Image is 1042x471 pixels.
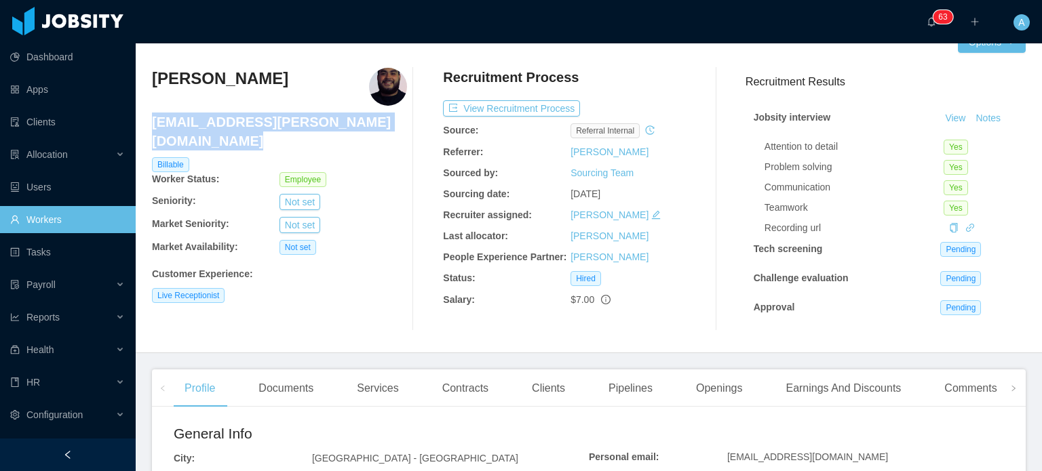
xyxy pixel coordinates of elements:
[645,125,655,135] i: icon: history
[279,240,316,255] span: Not set
[571,271,601,286] span: Hired
[965,222,975,233] a: icon: link
[443,188,509,199] b: Sourcing date:
[26,279,56,290] span: Payroll
[933,10,952,24] sup: 63
[10,150,20,159] i: icon: solution
[754,272,849,283] strong: Challenge evaluation
[940,112,970,123] a: View
[10,312,20,322] i: icon: line-chart
[443,100,580,117] button: icon: exportView Recruitment Process
[933,369,1007,407] div: Comments
[152,157,189,172] span: Billable
[312,453,518,464] span: [GEOGRAPHIC_DATA] - [GEOGRAPHIC_DATA]
[651,210,661,220] i: icon: edit
[938,10,943,24] p: 6
[601,295,611,304] span: info-circle
[589,451,659,462] b: Personal email:
[940,300,981,315] span: Pending
[765,221,944,235] div: Recording url
[174,369,226,407] div: Profile
[10,76,125,103] a: icon: appstoreApps
[754,112,831,123] strong: Jobsity interview
[152,173,219,184] b: Worker Status:
[152,218,229,229] b: Market Seniority:
[571,251,649,262] a: [PERSON_NAME]
[431,369,499,407] div: Contracts
[940,242,981,257] span: Pending
[970,110,1006,127] button: Notes
[10,410,20,419] i: icon: setting
[970,17,980,26] i: icon: plus
[943,10,948,24] p: 3
[765,160,944,174] div: Problem solving
[571,230,649,241] a: [PERSON_NAME]
[152,268,253,279] b: Customer Experience :
[152,241,238,252] b: Market Availability:
[279,194,320,210] button: Not set
[152,112,407,150] h4: [EMAIL_ADDRESS][PERSON_NAME][DOMAIN_NAME]
[279,217,320,233] button: Not set
[10,239,125,266] a: icon: profileTasks
[521,369,576,407] div: Clients
[443,272,475,283] b: Status:
[765,201,944,215] div: Teamwork
[571,146,649,157] a: [PERSON_NAME]
[571,123,640,138] span: Referral internal
[965,223,975,232] i: icon: link
[571,294,594,305] span: $7.00
[152,195,196,206] b: Seniority:
[443,146,483,157] b: Referrer:
[571,167,634,178] a: Sourcing Team
[10,377,20,387] i: icon: book
[174,453,195,464] b: City:
[927,17,936,26] i: icon: bell
[944,160,968,175] span: Yes
[443,68,579,87] h4: Recruitment Process
[26,344,54,355] span: Health
[443,209,532,220] b: Recruiter assigned:
[775,369,912,407] div: Earnings And Discounts
[571,188,600,199] span: [DATE]
[26,409,83,420] span: Configuration
[279,172,326,187] span: Employee
[26,377,40,388] span: HR
[944,180,968,195] span: Yes
[152,288,225,303] span: Live Receptionist
[598,369,663,407] div: Pipelines
[944,201,968,216] span: Yes
[346,369,409,407] div: Services
[443,125,478,136] b: Source:
[727,451,888,462] span: [EMAIL_ADDRESS][DOMAIN_NAME]
[248,369,324,407] div: Documents
[10,173,125,201] a: icon: robotUsers
[152,68,288,89] h3: [PERSON_NAME]
[754,243,823,254] strong: Tech screening
[10,345,20,354] i: icon: medicine-box
[26,149,68,160] span: Allocation
[10,43,125,70] a: icon: pie-chartDashboard
[571,209,649,220] a: [PERSON_NAME]
[159,385,166,392] i: icon: left
[10,108,125,136] a: icon: auditClients
[940,271,981,286] span: Pending
[949,221,959,235] div: Copy
[1018,14,1024,30] span: A
[26,312,60,323] span: Reports
[443,167,498,178] b: Sourced by:
[754,302,795,312] strong: Approval
[443,294,475,305] b: Salary:
[949,223,959,232] i: icon: copy
[746,73,1026,90] h3: Recruitment Results
[10,206,125,233] a: icon: userWorkers
[369,68,407,106] img: 9b754593-10ba-426b-88ac-1b1f24d0f324_68435e6f49fb5-400w.png
[443,230,508,241] b: Last allocator:
[10,280,20,289] i: icon: file-protect
[765,180,944,194] div: Communication
[944,140,968,155] span: Yes
[1010,385,1017,392] i: icon: right
[443,251,566,262] b: People Experience Partner:
[174,423,589,445] h2: General Info
[765,140,944,154] div: Attention to detail
[443,103,580,114] a: icon: exportView Recruitment Process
